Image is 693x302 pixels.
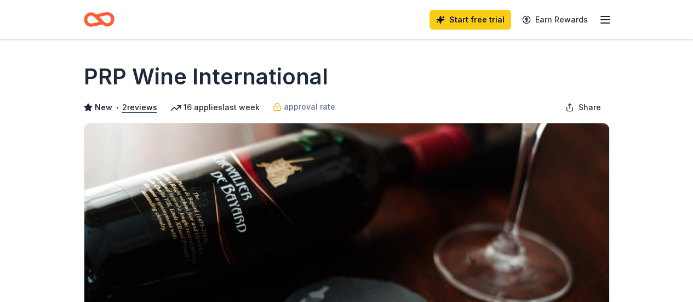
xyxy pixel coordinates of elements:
button: Share [557,96,610,118]
span: approval rate [284,100,335,113]
a: Earn Rewards [516,10,594,30]
a: Home [84,7,114,32]
h1: PRP Wine International [84,61,328,92]
span: Share [579,101,601,114]
span: • [115,103,119,112]
a: approval rate [273,100,335,113]
span: New [95,101,112,114]
div: 16 applies last week [170,101,260,114]
button: 2reviews [122,101,157,114]
a: Start free trial [429,10,511,30]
